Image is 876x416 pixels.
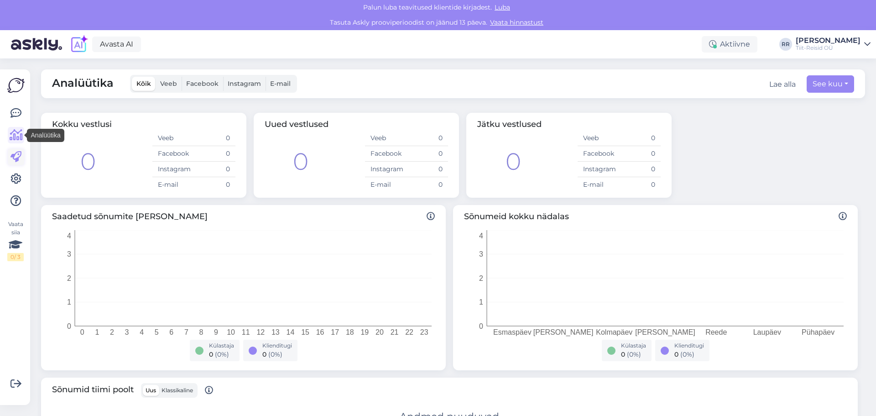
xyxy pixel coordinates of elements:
[365,162,407,177] td: Instagram
[268,350,282,358] span: ( 0 %)
[293,144,308,179] div: 0
[67,322,71,330] tspan: 0
[365,131,407,146] td: Veeb
[67,232,71,240] tspan: 4
[262,342,292,350] div: Klienditugi
[67,250,71,258] tspan: 3
[194,131,235,146] td: 0
[209,342,234,350] div: Külastaja
[194,162,235,177] td: 0
[69,35,89,54] img: explore-ai
[807,75,854,93] button: See kuu
[262,350,266,358] span: 0
[375,328,384,336] tspan: 20
[184,328,188,336] tspan: 7
[477,119,542,129] span: Jätku vestlused
[140,328,144,336] tspan: 4
[199,328,203,336] tspan: 8
[493,328,532,336] tspan: Esmaspäev
[256,328,265,336] tspan: 12
[27,129,64,142] div: Analüütika
[287,328,295,336] tspan: 14
[621,350,625,358] span: 0
[680,350,694,358] span: ( 0 %)
[420,328,428,336] tspan: 23
[619,146,661,162] td: 0
[146,387,156,394] span: Uus
[464,211,847,223] span: Sõnumeid kokku nädalas
[407,162,448,177] td: 0
[619,131,661,146] td: 0
[479,232,483,240] tspan: 4
[316,328,324,336] tspan: 16
[152,162,194,177] td: Instagram
[52,383,213,398] span: Sõnumid tiimi poolt
[301,328,309,336] tspan: 15
[271,328,280,336] tspan: 13
[152,131,194,146] td: Veeb
[405,328,413,336] tspan: 22
[155,328,159,336] tspan: 5
[487,18,546,26] a: Vaata hinnastust
[227,328,235,336] tspan: 10
[215,350,229,358] span: ( 0 %)
[80,328,84,336] tspan: 0
[705,328,727,336] tspan: Reede
[479,298,483,306] tspan: 1
[635,328,695,337] tspan: [PERSON_NAME]
[578,146,619,162] td: Facebook
[479,274,483,282] tspan: 2
[265,119,328,129] span: Uued vestlused
[619,177,661,193] td: 0
[7,253,24,261] div: 0 / 3
[702,36,757,53] div: Aktiivne
[365,177,407,193] td: E-mail
[110,328,114,336] tspan: 2
[194,177,235,193] td: 0
[619,162,661,177] td: 0
[186,79,219,88] span: Facebook
[95,328,99,336] tspan: 1
[136,79,151,88] span: Kõik
[346,328,354,336] tspan: 18
[674,350,678,358] span: 0
[92,37,141,52] a: Avasta AI
[796,37,871,52] a: [PERSON_NAME]Tiit-Reisid OÜ
[596,328,632,336] tspan: Kolmapäev
[7,77,25,94] img: Askly Logo
[506,144,521,179] div: 0
[407,146,448,162] td: 0
[52,119,112,129] span: Kokku vestlusi
[779,38,792,51] div: RR
[769,79,796,90] div: Lae alla
[407,131,448,146] td: 0
[621,342,646,350] div: Külastaja
[360,328,369,336] tspan: 19
[270,79,291,88] span: E-mail
[407,177,448,193] td: 0
[331,328,339,336] tspan: 17
[162,387,193,394] span: Klassikaline
[391,328,399,336] tspan: 21
[578,131,619,146] td: Veeb
[67,274,71,282] tspan: 2
[228,79,261,88] span: Instagram
[802,328,834,336] tspan: Pühapäev
[152,146,194,162] td: Facebook
[169,328,173,336] tspan: 6
[578,177,619,193] td: E-mail
[492,3,513,11] span: Luba
[627,350,641,358] span: ( 0 %)
[479,250,483,258] tspan: 3
[80,144,96,179] div: 0
[796,37,860,44] div: [PERSON_NAME]
[578,162,619,177] td: Instagram
[242,328,250,336] tspan: 11
[7,220,24,261] div: Vaata siia
[479,322,483,330] tspan: 0
[52,211,435,223] span: Saadetud sõnumite [PERSON_NAME]
[209,350,213,358] span: 0
[674,342,704,350] div: Klienditugi
[365,146,407,162] td: Facebook
[152,177,194,193] td: E-mail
